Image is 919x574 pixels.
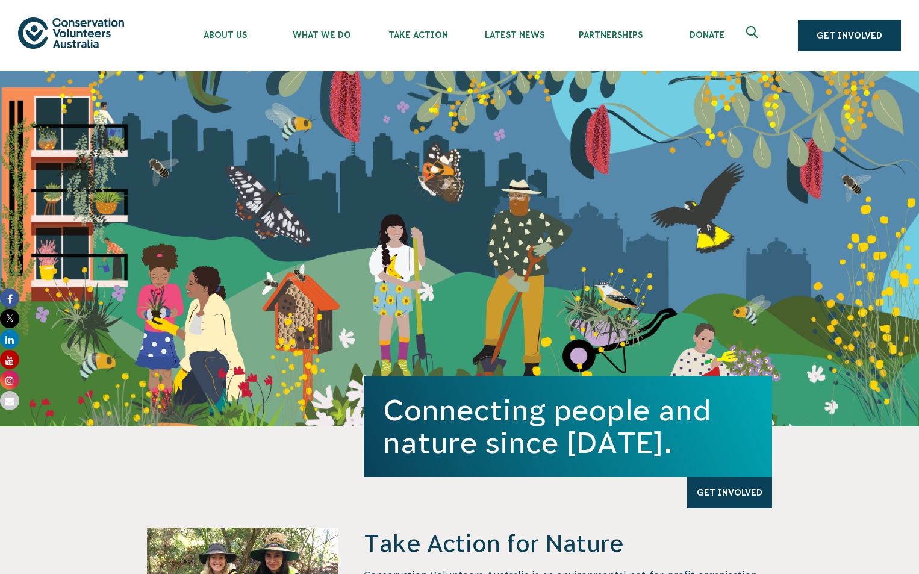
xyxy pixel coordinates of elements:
[562,30,659,40] span: Partnerships
[687,477,772,508] a: Get Involved
[370,30,466,40] span: Take Action
[746,26,761,45] span: Expand search box
[18,17,124,48] img: logo.svg
[659,30,755,40] span: Donate
[177,30,273,40] span: About Us
[383,394,753,459] h1: Connecting people and nature since [DATE].
[739,21,768,50] button: Expand search box Close search box
[273,30,370,40] span: What We Do
[364,528,772,559] h4: Take Action for Nature
[466,30,562,40] span: Latest News
[798,20,901,51] a: Get Involved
